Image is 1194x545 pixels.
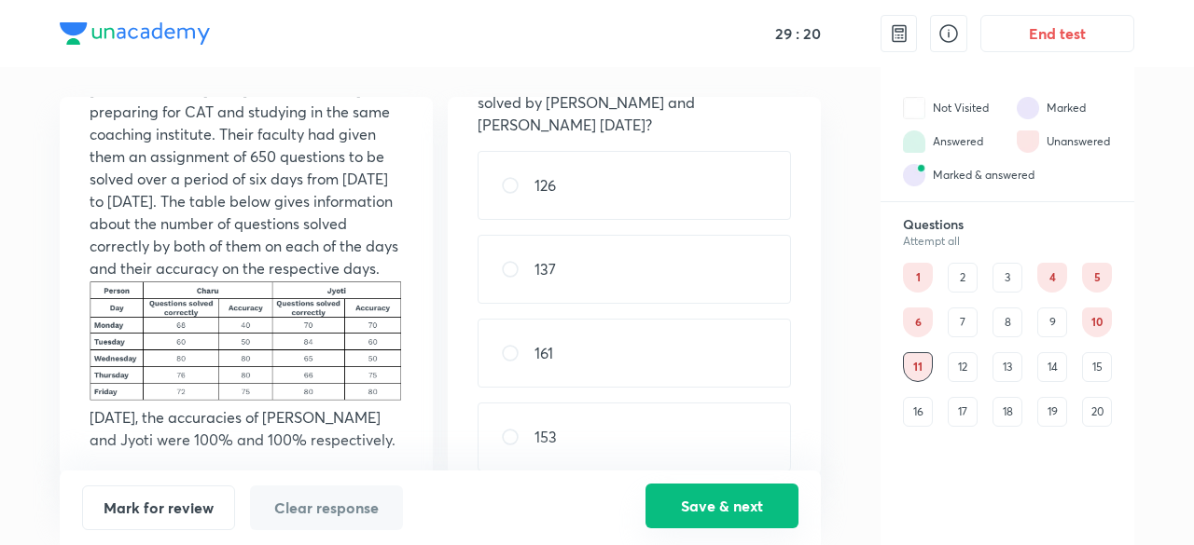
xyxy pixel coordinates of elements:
img: 11-05-23-07:51:06-AM [90,279,403,401]
p: [PERSON_NAME] and [PERSON_NAME] on preparing for CAT and studying in the same coaching institute.... [90,78,403,279]
h6: Questions [903,216,1112,233]
div: 4 [1037,263,1067,293]
img: attempt state [903,164,925,186]
p: What was the total number of questions solved by [PERSON_NAME] and [PERSON_NAME] [DATE]? [478,69,791,136]
div: Not Visited [933,100,989,116]
div: Marked & answered [933,167,1034,184]
div: 10 [1082,307,1112,337]
div: Answered [933,133,983,150]
img: attempt state [903,130,925,153]
div: 19 [1037,397,1067,427]
div: 12 [948,352,978,382]
div: 17 [948,397,978,427]
div: 15 [1082,352,1112,382]
p: 161 [535,342,553,364]
p: 126 [535,174,556,197]
div: 3 [993,263,1022,293]
div: 18 [993,397,1022,427]
img: attempt state [1017,97,1039,119]
img: calculator [888,22,910,45]
p: 153 [535,426,557,448]
div: 9 [1037,307,1067,337]
div: Attempt all [903,235,1112,248]
div: 1 [903,263,933,293]
button: End test [980,15,1134,52]
img: attempt state [903,97,925,119]
button: Mark for review [82,485,235,530]
img: attempt state [1017,130,1039,153]
div: 20 [1082,397,1112,427]
h5: 20 [799,24,821,43]
p: 137 [535,258,556,280]
div: 16 [903,397,933,427]
button: Save & next [646,484,798,528]
div: 6 [903,307,933,337]
div: 7 [948,307,978,337]
div: 13 [993,352,1022,382]
button: Clear response [250,485,403,530]
h5: 29 : [771,24,799,43]
div: 8 [993,307,1022,337]
div: Unanswered [1047,133,1110,150]
div: 14 [1037,352,1067,382]
div: Marked [1047,100,1086,116]
div: 2 [948,263,978,293]
div: 5 [1082,263,1112,293]
div: 11 [903,352,933,382]
p: [DATE], the accuracies of [PERSON_NAME] and Jyoti were 100% and 100% respectively. [90,406,403,451]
